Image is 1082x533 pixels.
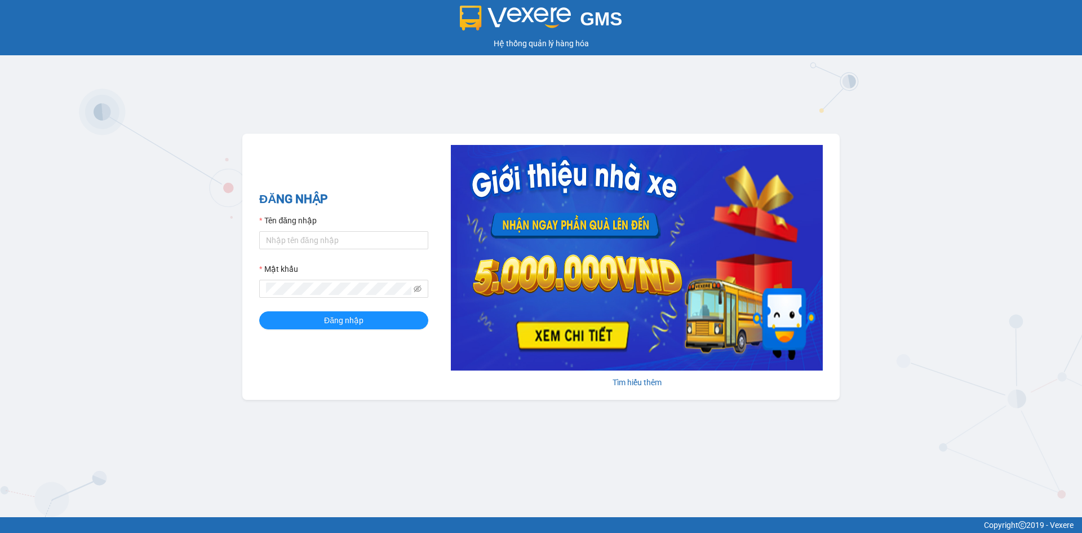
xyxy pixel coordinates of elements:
span: Đăng nhập [324,314,363,327]
input: Mật khẩu [266,283,411,295]
div: Hệ thống quản lý hàng hóa [3,37,1079,50]
label: Mật khẩu [259,263,298,275]
input: Tên đăng nhập [259,231,428,249]
label: Tên đăng nhập [259,214,317,227]
a: GMS [460,17,623,26]
span: GMS [580,8,622,29]
span: copyright [1018,521,1026,529]
h2: ĐĂNG NHẬP [259,190,428,209]
div: Copyright 2019 - Vexere [8,519,1074,531]
button: Đăng nhập [259,311,428,329]
div: Tìm hiểu thêm [451,376,823,389]
img: banner-0 [451,145,823,371]
img: logo 2 [460,6,571,30]
span: eye-invisible [414,285,422,293]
